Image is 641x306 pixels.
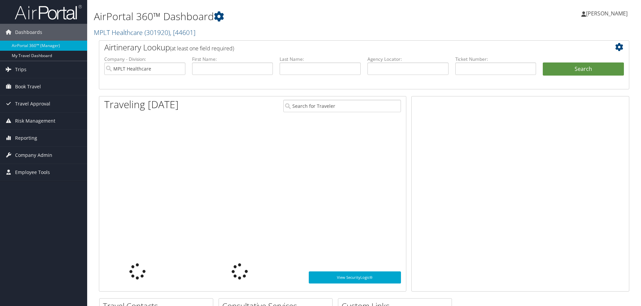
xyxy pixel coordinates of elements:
[144,28,170,37] span: ( 301920 )
[15,130,37,146] span: Reporting
[170,45,234,52] span: (at least one field required)
[104,42,580,53] h2: Airtinerary Lookup
[170,28,195,37] span: , [ 44601 ]
[192,56,273,62] label: First Name:
[104,56,185,62] label: Company - Division:
[280,56,361,62] label: Last Name:
[15,95,50,112] span: Travel Approval
[309,271,401,283] a: View SecurityLogic®
[581,3,634,24] a: [PERSON_NAME]
[283,100,401,112] input: Search for Traveler
[543,62,624,76] button: Search
[94,28,195,37] a: MPLT Healthcare
[15,113,55,129] span: Risk Management
[15,147,52,164] span: Company Admin
[15,4,82,20] img: airportal-logo.png
[586,10,628,17] span: [PERSON_NAME]
[455,56,536,62] label: Ticket Number:
[15,78,41,95] span: Book Travel
[367,56,449,62] label: Agency Locator:
[15,24,42,41] span: Dashboards
[94,9,454,24] h1: AirPortal 360™ Dashboard
[15,61,26,78] span: Trips
[104,97,179,112] h1: Traveling [DATE]
[15,164,50,181] span: Employee Tools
